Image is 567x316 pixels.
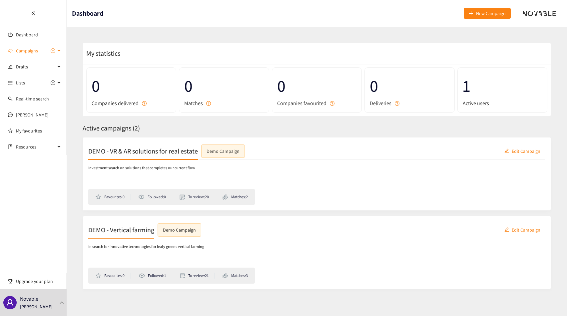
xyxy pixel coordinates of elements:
span: 1 [463,73,542,99]
p: Novable [20,295,38,303]
span: Campaigns [16,44,38,57]
p: Investment search on solutions that completes our current flow [88,165,195,171]
span: plus [469,11,473,16]
span: sound [8,48,13,53]
span: 0 [92,73,171,99]
li: Favourites: 0 [95,194,131,200]
span: Deliveries [370,99,391,107]
span: double-left [31,11,36,16]
span: Matches [184,99,203,107]
div: Demo Campaign [163,226,196,233]
span: Edit Campaign [512,147,540,154]
li: Matches: 2 [223,194,248,200]
span: My statistics [83,49,120,58]
h2: DEMO - VR & AR solutions for real estate [88,146,198,155]
li: Followed: 0 [138,194,172,200]
span: 0 [184,73,264,99]
span: Resources [16,140,55,153]
span: question-circle [330,101,334,106]
span: Edit Campaign [512,226,540,233]
span: edit [504,227,509,233]
button: plusNew Campaign [464,8,511,19]
span: Active users [463,99,489,107]
span: plus-circle [51,48,55,53]
span: trophy [8,279,13,284]
a: [PERSON_NAME] [16,112,48,118]
li: Favourites: 0 [95,273,131,279]
span: Active campaigns ( 2 ) [83,124,140,132]
a: My favourites [16,124,61,137]
div: Demo Campaign [207,147,240,154]
span: unordered-list [8,80,13,85]
a: Real-time search [16,96,49,102]
span: question-circle [206,101,211,106]
span: Drafts [16,60,55,73]
p: In search for innovative technologies for leafy greens vertical farming [88,244,204,250]
li: Matches: 3 [223,273,248,279]
span: Companies delivered [92,99,139,107]
span: Upgrade your plan [16,275,61,288]
iframe: Chat Widget [534,284,567,316]
span: edit [504,148,509,154]
p: [PERSON_NAME] [20,303,52,310]
li: Followed: 1 [139,273,172,279]
span: book [8,144,13,149]
span: 0 [370,73,449,99]
a: DEMO - Vertical farmingDemo CampaigneditEdit CampaignIn search for innovative technologies for le... [83,216,551,289]
span: edit [8,64,13,69]
span: Lists [16,76,25,89]
span: question-circle [395,101,399,106]
a: Dashboard [16,32,38,38]
h2: DEMO - Vertical farming [88,225,154,234]
span: user [6,299,14,307]
span: question-circle [142,101,147,106]
span: Companies favourited [277,99,326,107]
li: To review: 20 [180,194,215,200]
button: editEdit Campaign [499,145,545,156]
span: plus-circle [51,80,55,85]
a: DEMO - VR & AR solutions for real estateDemo CampaigneditEdit CampaignInvestment search on soluti... [83,137,551,211]
li: To review: 21 [180,273,215,279]
span: New Campaign [476,10,506,17]
span: 0 [277,73,356,99]
button: editEdit Campaign [499,224,545,235]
